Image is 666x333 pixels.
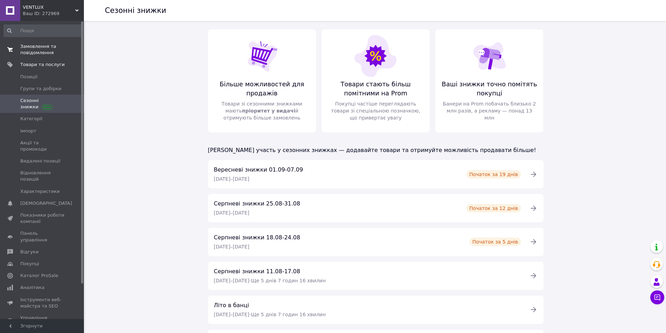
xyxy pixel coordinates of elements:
[650,290,664,304] button: Чат з покупцем
[327,80,424,97] span: Товари стають більш помітними на Prom
[20,261,39,267] span: Покупці
[20,315,65,327] span: Управління сайтом
[20,200,72,207] span: [DEMOGRAPHIC_DATA]
[20,86,62,92] span: Групи та добірки
[3,24,83,37] input: Пошук
[327,100,424,121] span: Покупці частіше переглядають товари зі спеціальною позначкою, що привертає увагу
[23,10,84,17] div: Ваш ID: 272969
[20,140,65,152] span: Акції та промокоди
[249,278,325,283] span: · Ще 5 днів 7 годин 16 хвилин
[441,80,538,97] span: Ваші знижки точно помітять покупці
[208,194,544,222] a: Серпневі знижки 25.08-31.08[DATE]–[DATE]Початок за 12 днів
[208,147,536,153] span: [PERSON_NAME] участь у сезонних знижках — додавайте товари та отримуйте можливість продавати більше!
[214,80,310,97] span: Більше можливостей для продажів
[208,262,544,290] a: Серпневі знижки 11.08-17.08[DATE]–[DATE]·Ще 5 днів 7 годин 16 хвилин
[214,176,250,182] span: [DATE] – [DATE]
[20,74,37,80] span: Позиції
[214,234,300,241] span: Серпневі знижки 18.08-24.08
[20,97,65,110] span: Сезонні знижки
[214,244,250,249] span: [DATE] – [DATE]
[20,249,38,255] span: Відгуки
[441,100,538,121] span: Банери на Prom побачать близько 2 млн разів, а рекламу — понад 13 млн
[20,188,60,195] span: Характеристики
[214,268,300,275] span: Серпневі знижки 11.08-17.08
[20,128,36,134] span: Імпорт
[208,296,544,324] a: Літо в банці[DATE]–[DATE]·Ще 5 днів 7 годин 16 хвилин
[469,171,518,178] span: Початок за 19 днів
[214,100,310,121] span: Товари зі сезонними знижками мають й отримують більше замовлень
[214,166,303,173] span: Вересневі знижки 01.09-07.09
[20,230,65,243] span: Панель управління
[20,158,60,164] span: Видалені позиції
[20,43,65,56] span: Замовлення та повідомлення
[20,61,65,68] span: Товари та послуги
[214,278,250,283] span: [DATE] – [DATE]
[214,312,250,317] span: [DATE] – [DATE]
[23,4,75,10] span: VENTLUX
[105,6,166,15] h1: Сезонні знижки
[214,200,300,207] span: Серпневі знижки 25.08-31.08
[249,312,325,317] span: · Ще 5 днів 7 годин 16 хвилин
[20,297,65,309] span: Інструменти веб-майстра та SEO
[20,116,42,122] span: Категорії
[20,170,65,182] span: Відновлення позицій
[208,228,544,256] a: Серпневі знижки 18.08-24.08[DATE]–[DATE]Початок за 5 днів
[20,273,58,279] span: Каталог ProSale
[214,302,249,309] span: Літо в банці
[20,284,44,291] span: Аналітика
[242,108,295,114] span: пріоритет у видачі
[472,238,518,245] span: Початок за 5 днів
[20,212,65,225] span: Показники роботи компанії
[469,205,518,212] span: Початок за 12 днів
[214,210,250,216] span: [DATE] – [DATE]
[208,160,544,188] a: Вересневі знижки 01.09-07.09[DATE]–[DATE]Початок за 19 днів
